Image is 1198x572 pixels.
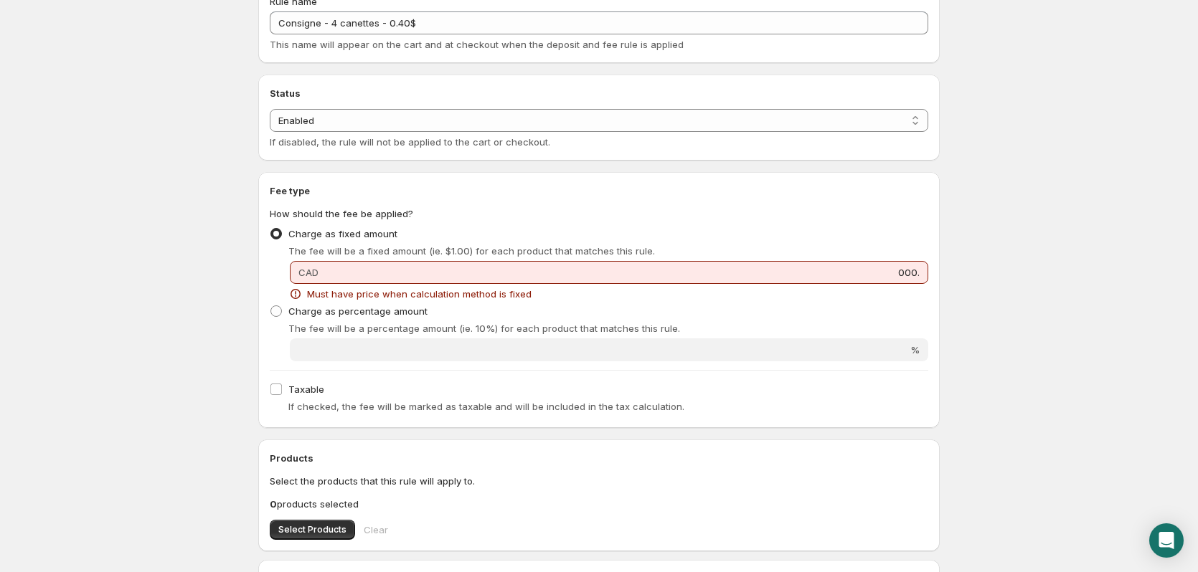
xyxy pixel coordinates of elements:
p: Select the products that this rule will apply to. [270,474,928,488]
span: If checked, the fee will be marked as taxable and will be included in the tax calculation. [288,401,684,412]
span: % [910,344,920,356]
span: Select Products [278,524,346,535]
button: Select Products [270,520,355,540]
span: If disabled, the rule will not be applied to the cart or checkout. [270,136,550,148]
div: Open Intercom Messenger [1149,523,1184,558]
span: Must have price when calculation method is fixed [307,287,532,301]
b: 0 [270,498,277,510]
span: Charge as percentage amount [288,305,428,317]
span: CAD [298,267,319,278]
span: The fee will be a fixed amount (ie. $1.00) for each product that matches this rule. [288,245,655,257]
span: Charge as fixed amount [288,228,397,239]
span: How should the fee be applied? [270,208,413,219]
p: products selected [270,497,928,511]
p: The fee will be a percentage amount (ie. 10%) for each product that matches this rule. [288,321,928,335]
h2: Products [270,451,928,465]
span: Taxable [288,383,324,395]
h2: Fee type [270,183,928,198]
span: This name will appear on the cart and at checkout when the deposit and fee rule is applied [270,39,684,50]
h2: Status [270,86,928,100]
